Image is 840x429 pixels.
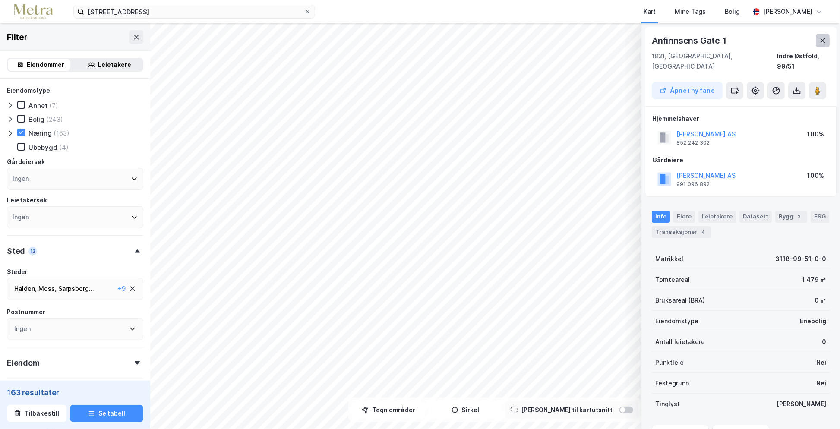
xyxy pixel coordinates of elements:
[655,357,684,368] div: Punktleie
[7,388,143,398] div: 163 resultater
[7,195,47,205] div: Leietakersøk
[816,378,826,388] div: Nei
[739,211,772,223] div: Datasett
[7,246,25,256] div: Sted
[7,157,45,167] div: Gårdeiersøk
[652,34,728,47] div: Anfinnsens Gate 1
[652,211,670,223] div: Info
[652,82,723,99] button: Åpne i ny fane
[822,337,826,347] div: 0
[28,247,37,256] div: 12
[58,284,94,294] div: Sarpsborg ...
[795,212,804,221] div: 3
[797,388,840,429] div: Kontrollprogram for chat
[655,254,683,264] div: Matrikkel
[699,228,707,237] div: 4
[777,51,830,72] div: Indre Østfold, 99/51
[38,284,57,294] div: Moss ,
[352,401,425,419] button: Tegn områder
[775,254,826,264] div: 3118-99-51-0-0
[98,60,132,70] div: Leietakere
[655,399,680,409] div: Tinglyst
[775,211,807,223] div: Bygg
[675,6,706,17] div: Mine Tags
[46,115,63,123] div: (243)
[816,357,826,368] div: Nei
[59,143,69,151] div: (4)
[13,173,29,184] div: Ingen
[28,129,52,137] div: Næring
[655,274,690,285] div: Tomteareal
[652,51,777,72] div: 1831, [GEOGRAPHIC_DATA], [GEOGRAPHIC_DATA]
[14,4,53,19] img: metra-logo.256734c3b2bbffee19d4.png
[28,115,44,123] div: Bolig
[7,405,66,422] button: Tilbakestill
[807,129,824,139] div: 100%
[655,316,698,326] div: Eiendomstype
[14,324,31,334] div: Ingen
[655,295,705,306] div: Bruksareal (BRA)
[725,6,740,17] div: Bolig
[7,30,28,44] div: Filter
[811,211,829,223] div: ESG
[652,226,711,238] div: Transaksjoner
[807,170,824,181] div: 100%
[521,405,613,415] div: [PERSON_NAME] til kartutsnitt
[49,101,58,110] div: (7)
[7,85,50,96] div: Eiendomstype
[802,274,826,285] div: 1 479 ㎡
[673,211,695,223] div: Eiere
[28,143,57,151] div: Ubebygd
[14,284,37,294] div: Halden ,
[118,284,126,294] div: + 9
[7,267,28,277] div: Steder
[676,139,710,146] div: 852 242 302
[7,358,40,368] div: Eiendom
[777,399,826,409] div: [PERSON_NAME]
[655,378,689,388] div: Festegrunn
[655,337,705,347] div: Antall leietakere
[644,6,656,17] div: Kart
[652,114,829,124] div: Hjemmelshaver
[815,295,826,306] div: 0 ㎡
[763,6,812,17] div: [PERSON_NAME]
[28,101,47,110] div: Annet
[698,211,736,223] div: Leietakere
[84,5,304,18] input: Søk på adresse, matrikkel, gårdeiere, leietakere eller personer
[13,212,29,222] div: Ingen
[800,316,826,326] div: Enebolig
[54,129,69,137] div: (163)
[7,307,45,317] div: Postnummer
[652,155,829,165] div: Gårdeiere
[70,405,143,422] button: Se tabell
[676,181,710,188] div: 991 096 892
[27,60,65,70] div: Eiendommer
[797,388,840,429] iframe: Chat Widget
[429,401,502,419] button: Sirkel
